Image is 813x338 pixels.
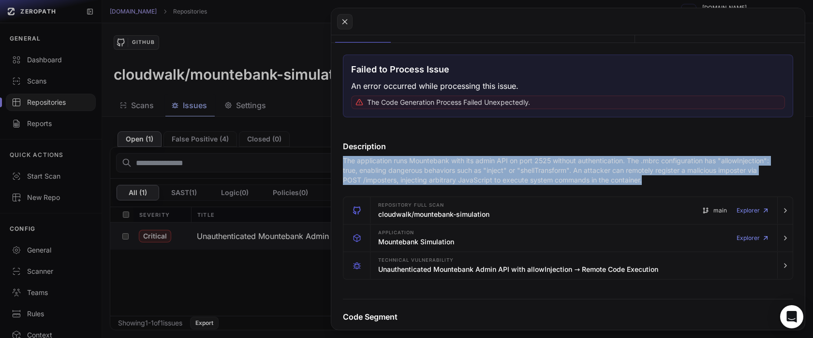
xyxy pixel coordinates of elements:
button: Application Mountebank Simulation Explorer [343,225,793,252]
span: Repository Full scan [378,203,443,208]
a: Explorer [737,201,769,220]
button: Repository Full scan cloudwalk/mountebank-simulation main Explorer [343,197,793,224]
h3: Unauthenticated Mountebank Admin API with allowInjection → Remote Code Execution [378,265,658,274]
a: Explorer [737,228,769,248]
span: Technical Vulnerability [378,258,453,263]
h4: Code Segment [343,311,793,323]
div: Open Intercom Messenger [780,305,803,328]
span: main [713,207,727,214]
h4: Description [343,141,793,152]
h3: Mountebank Simulation [378,237,454,247]
button: Technical Vulnerability Unauthenticated Mountebank Admin API with allowInjection → Remote Code Ex... [343,252,793,279]
h3: cloudwalk/mountebank-simulation [378,210,489,219]
p: The application runs Mountebank with its admin API on port 2525 without authentication. The .mbrc... [343,156,776,185]
span: Application [378,230,414,235]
